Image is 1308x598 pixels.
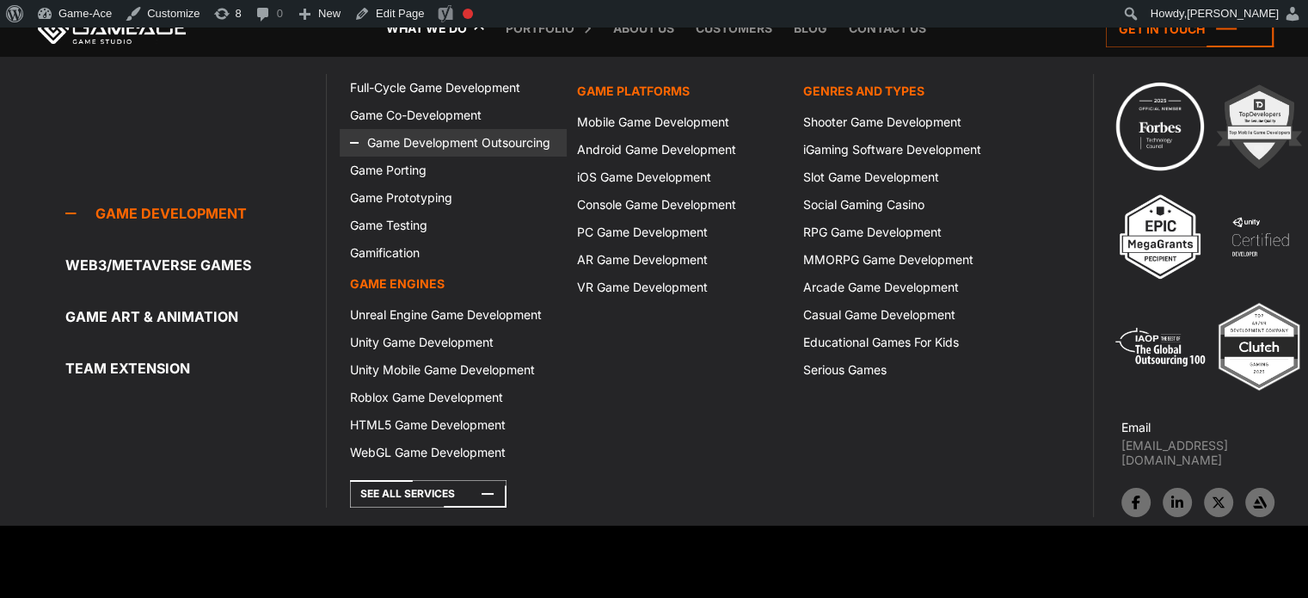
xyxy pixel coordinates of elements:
[340,329,566,356] a: Unity Game Development
[65,248,326,282] a: Web3/Metaverse Games
[1113,189,1207,284] img: 3
[65,196,326,231] a: Game development
[340,102,566,129] a: Game Co-Development
[793,219,1019,246] a: RPG Game Development
[1187,7,1279,20] span: [PERSON_NAME]
[1113,79,1207,174] img: Technology council badge program ace 2025 game ace
[793,301,1019,329] a: Casual Game Development
[567,191,793,219] a: Console Game Development
[793,329,1019,356] a: Educational Games For Kids
[793,108,1019,136] a: Shooter Game Development
[567,246,793,274] a: AR Game Development
[567,274,793,301] a: VR Game Development
[1106,10,1274,47] a: Get in touch
[340,212,566,239] a: Game Testing
[340,439,566,466] a: WebGL Game Development
[65,351,326,385] a: Team Extension
[793,191,1019,219] a: Social Gaming Casino
[567,108,793,136] a: Mobile Game Development
[340,356,566,384] a: Unity Mobile Game Development
[793,246,1019,274] a: MMORPG Game Development
[1213,189,1307,284] img: 4
[1121,420,1151,435] strong: Email
[1212,79,1306,174] img: 2
[340,267,566,301] a: Game Engines
[793,74,1019,108] a: Genres and Types
[340,184,566,212] a: Game Prototyping
[340,239,566,267] a: Gamification
[567,74,793,108] a: Game platforms
[793,163,1019,191] a: Slot Game Development
[793,274,1019,301] a: Arcade Game Development
[793,356,1019,384] a: Serious Games
[340,301,566,329] a: Unreal Engine Game Development
[793,136,1019,163] a: iGaming Software Development
[340,74,566,102] a: Full-Cycle Game Development
[1212,299,1306,394] img: Top ar vr development company gaming 2025 game ace
[1121,438,1308,467] a: [EMAIL_ADDRESS][DOMAIN_NAME]
[350,480,507,508] a: See All Services
[340,129,566,157] a: Game Development Outsourcing
[340,157,566,184] a: Game Porting
[1113,299,1207,394] img: 5
[567,163,793,191] a: iOS Game Development
[340,384,566,411] a: Roblox Game Development
[340,411,566,439] a: HTML5 Game Development
[567,136,793,163] a: Android Game Development
[567,219,793,246] a: PC Game Development
[463,9,473,19] div: Focus keyphrase not set
[65,299,326,334] a: Game Art & Animation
